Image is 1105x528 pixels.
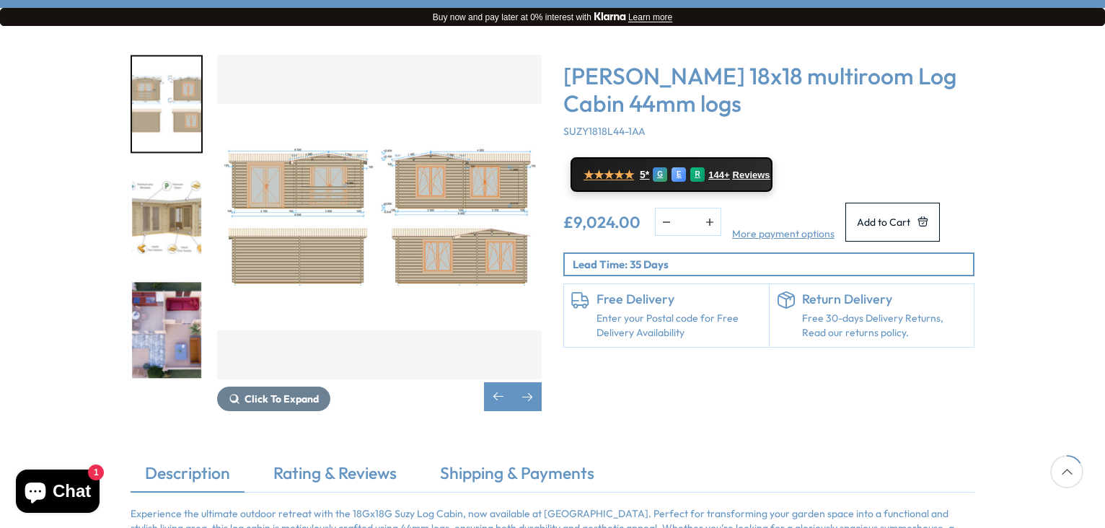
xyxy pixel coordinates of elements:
[245,392,319,405] span: Click To Expand
[802,291,967,307] h6: Return Delivery
[708,170,729,181] span: 144+
[132,282,201,378] img: Suzy3_2x6-2_5S31896-3_320c29eb-a9c1-4bc9-8106-708d0559d94e_200x200.jpg
[132,56,201,152] img: Suzy3_2x6-2_5S31896-elevations_b67a65c6-cd6a-4bb4-bea4-cf1d5b0f92b6_200x200.jpg
[484,382,513,411] div: Previous slide
[217,387,330,411] button: Click To Expand
[573,257,973,272] p: Lead Time: 35 Days
[733,170,770,181] span: Reviews
[217,55,542,411] div: 5 / 7
[259,462,411,492] a: Rating & Reviews
[563,62,974,118] h3: [PERSON_NAME] 18x18 multiroom Log Cabin 44mm logs
[732,227,835,242] a: More payment options
[845,203,940,241] button: Add to Cart
[596,291,762,307] h6: Free Delivery
[131,281,203,379] div: 7 / 7
[571,157,772,192] a: ★★★★★ 5* G E R 144+ Reviews
[513,382,542,411] div: Next slide
[584,168,634,182] span: ★★★★★
[132,170,201,265] img: Suzy3_2x6-2_5S31896-specification_5e208d22-2402-46f8-a035-e25c8becdf48_200x200.jpg
[426,462,609,492] a: Shipping & Payments
[563,125,646,138] span: SUZY1818L44-1AA
[563,214,640,230] ins: £9,024.00
[12,470,104,516] inbox-online-store-chat: Shopify online store chat
[672,167,686,182] div: E
[131,168,203,267] div: 6 / 7
[131,55,203,154] div: 5 / 7
[690,167,705,182] div: R
[131,462,245,492] a: Description
[217,55,542,379] img: Shire Suzy 18x18 multiroom Log Cabin 44mm logs - Best Shed
[857,217,910,227] span: Add to Cart
[653,167,667,182] div: G
[802,312,967,340] p: Free 30-days Delivery Returns, Read our returns policy.
[596,312,762,340] a: Enter your Postal code for Free Delivery Availability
